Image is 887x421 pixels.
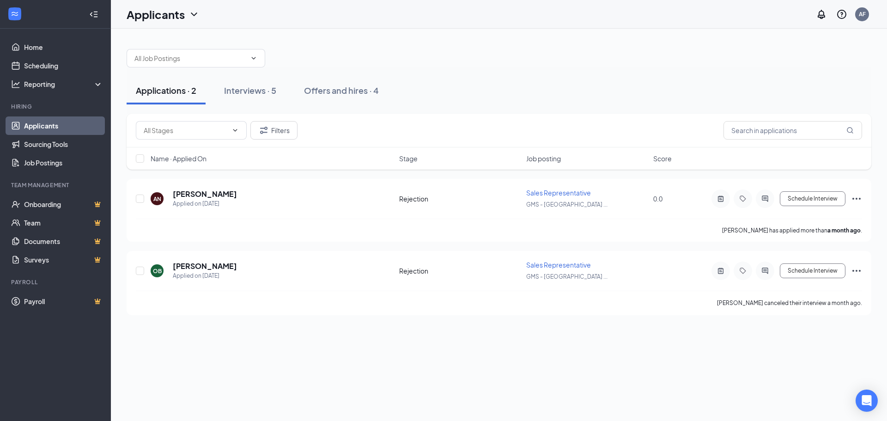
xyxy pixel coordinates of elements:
p: [PERSON_NAME] has applied more than . [722,226,862,234]
div: Hiring [11,103,101,110]
div: AN [153,195,161,203]
div: Rejection [399,194,521,203]
input: Search in applications [723,121,862,140]
b: a month ago [827,227,861,234]
span: Stage [399,154,418,163]
svg: ActiveNote [715,195,726,202]
div: Applied on [DATE] [173,199,237,208]
span: Sales Representative [526,189,591,197]
a: Sourcing Tools [24,135,103,153]
a: PayrollCrown [24,292,103,311]
svg: ActiveChat [759,267,771,275]
svg: QuestionInfo [836,9,847,20]
div: AF [859,10,866,18]
a: Home [24,38,103,56]
svg: Ellipses [851,265,862,276]
button: Schedule Interview [780,191,845,206]
button: Schedule Interview [780,263,845,278]
h5: [PERSON_NAME] [173,261,237,271]
span: 0.0 [653,195,662,203]
span: Name · Applied On [151,154,207,163]
svg: Ellipses [851,193,862,204]
div: Payroll [11,278,101,286]
a: SurveysCrown [24,250,103,269]
svg: Tag [737,267,748,275]
span: Job posting [526,154,561,163]
div: Team Management [11,181,101,189]
a: DocumentsCrown [24,232,103,250]
div: [PERSON_NAME] canceled their interview a month ago. [717,299,862,308]
div: Rejection [399,266,521,275]
svg: ActiveNote [715,267,726,275]
div: Applied on [DATE] [173,271,237,281]
svg: ChevronDown [231,127,239,134]
div: Open Intercom Messenger [856,390,878,412]
a: Job Postings [24,153,103,172]
a: Applicants [24,116,103,135]
div: Interviews · 5 [224,85,276,96]
svg: WorkstreamLogo [10,9,19,18]
a: TeamCrown [24,214,103,232]
div: Reporting [24,79,103,89]
span: Sales Representative [526,261,591,269]
div: OB [153,267,162,275]
svg: Collapse [89,10,98,19]
svg: ChevronDown [250,55,257,62]
svg: Analysis [11,79,20,89]
span: GMS - [GEOGRAPHIC_DATA] ... [526,273,608,280]
a: OnboardingCrown [24,195,103,214]
svg: ChevronDown [188,9,200,20]
svg: ActiveChat [759,195,771,202]
h5: [PERSON_NAME] [173,189,237,199]
a: Scheduling [24,56,103,75]
h1: Applicants [127,6,185,22]
input: All Stages [144,125,228,135]
input: All Job Postings [134,53,246,63]
svg: Notifications [816,9,827,20]
button: Filter Filters [250,121,298,140]
svg: MagnifyingGlass [846,127,854,134]
div: Applications · 2 [136,85,196,96]
span: Score [653,154,672,163]
span: GMS - [GEOGRAPHIC_DATA] ... [526,201,608,208]
div: Offers and hires · 4 [304,85,379,96]
svg: Filter [258,125,269,136]
svg: Tag [737,195,748,202]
